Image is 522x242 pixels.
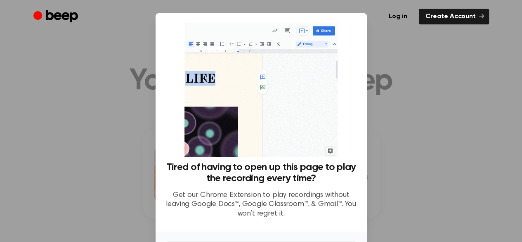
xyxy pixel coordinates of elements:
[165,162,357,184] h3: Tired of having to open up this page to play the recording every time?
[165,191,357,219] p: Get our Chrome Extension to play recordings without leaving Google Docs™, Google Classroom™, & Gm...
[382,9,414,24] a: Log in
[419,9,489,24] a: Create Account
[33,9,80,25] a: Beep
[184,23,338,157] img: Beep extension in action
